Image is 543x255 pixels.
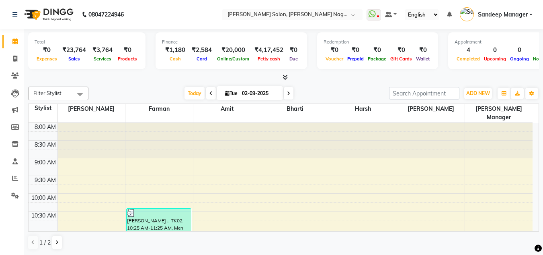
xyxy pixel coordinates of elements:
[345,46,366,55] div: ₹0
[478,10,528,19] span: Sandeep Manager
[33,176,57,185] div: 9:30 AM
[388,56,414,62] span: Gift Cards
[125,104,193,114] span: Farman
[508,56,531,62] span: Ongoing
[287,56,300,62] span: Due
[59,46,89,55] div: ₹23,764
[116,56,139,62] span: Products
[388,46,414,55] div: ₹0
[215,56,251,62] span: Online/Custom
[482,56,508,62] span: Upcoming
[29,104,57,112] div: Stylist
[20,3,76,26] img: logo
[455,46,482,55] div: 4
[397,104,465,114] span: [PERSON_NAME]
[193,104,261,114] span: Amit
[195,56,209,62] span: Card
[366,46,388,55] div: ₹0
[240,87,280,100] input: 2025-09-02
[251,46,287,55] div: ₹4,17,452
[66,56,82,62] span: Sales
[35,56,59,62] span: Expenses
[92,56,113,62] span: Services
[30,211,57,220] div: 10:30 AM
[215,46,251,55] div: ₹20,000
[39,238,51,247] span: 1 / 2
[33,90,61,96] span: Filter Stylist
[366,56,388,62] span: Package
[88,3,124,26] b: 08047224946
[460,7,474,21] img: Sandeep Manager
[466,90,490,96] span: ADD NEW
[464,88,492,99] button: ADD NEW
[30,194,57,202] div: 10:00 AM
[256,56,282,62] span: Petty cash
[35,46,59,55] div: ₹0
[116,46,139,55] div: ₹0
[33,141,57,149] div: 8:30 AM
[329,104,397,114] span: Harsh
[168,56,183,62] span: Cash
[162,39,301,46] div: Finance
[455,56,482,62] span: Completed
[223,90,240,96] span: Tue
[414,46,432,55] div: ₹0
[162,46,189,55] div: ₹1,180
[287,46,301,55] div: ₹0
[58,104,125,114] span: [PERSON_NAME]
[324,56,345,62] span: Voucher
[35,39,139,46] div: Total
[33,123,57,131] div: 8:00 AM
[89,46,116,55] div: ₹3,764
[30,229,57,238] div: 11:00 AM
[127,209,191,243] div: [PERSON_NAME] ., TK02, 10:25 AM-11:25 AM, Men Hair - Hair Cut (Men),Men Hair - Shave/ [PERSON_NAM...
[184,87,205,100] span: Today
[508,46,531,55] div: 0
[465,104,533,122] span: [PERSON_NAME] Manager
[324,39,432,46] div: Redemption
[324,46,345,55] div: ₹0
[345,56,366,62] span: Prepaid
[189,46,215,55] div: ₹2,584
[414,56,432,62] span: Wallet
[261,104,329,114] span: Bharti
[482,46,508,55] div: 0
[389,87,459,100] input: Search Appointment
[33,158,57,167] div: 9:00 AM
